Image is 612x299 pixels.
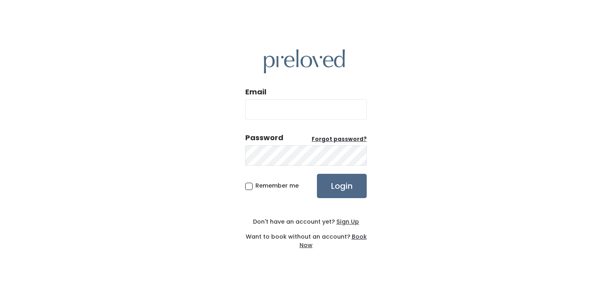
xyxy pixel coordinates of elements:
[312,135,367,143] a: Forgot password?
[335,218,359,226] a: Sign Up
[245,218,367,226] div: Don't have an account yet?
[264,49,345,73] img: preloved logo
[336,218,359,226] u: Sign Up
[255,182,299,190] span: Remember me
[317,174,367,198] input: Login
[245,132,283,143] div: Password
[245,87,266,97] label: Email
[300,233,367,249] a: Book Now
[245,226,367,250] div: Want to book without an account?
